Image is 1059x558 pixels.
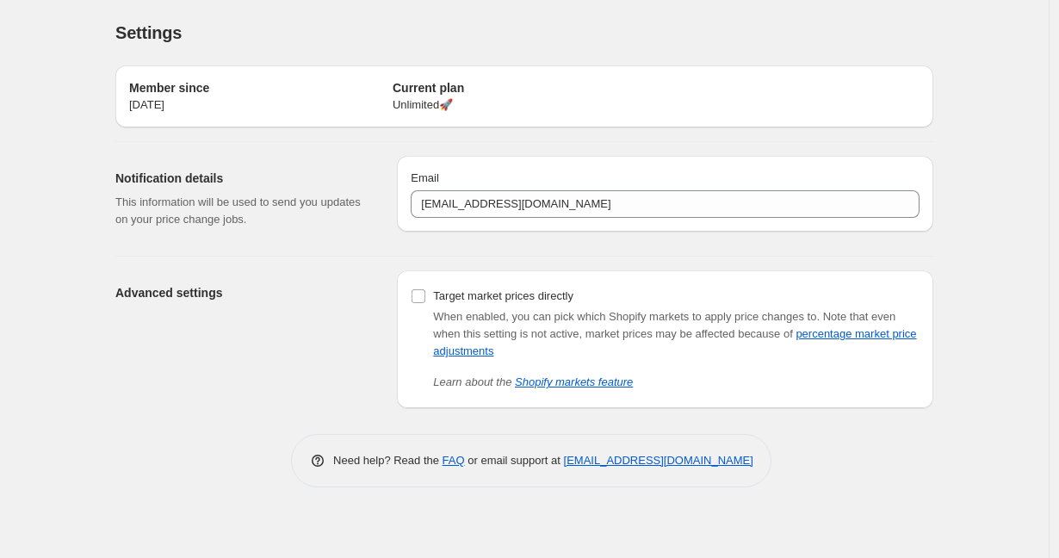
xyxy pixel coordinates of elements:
[433,310,916,357] span: Note that even when this setting is not active, market prices may be affected because of
[115,23,182,42] span: Settings
[115,170,369,187] h2: Notification details
[333,454,443,467] span: Need help? Read the
[433,375,633,388] i: Learn about the
[564,454,753,467] a: [EMAIL_ADDRESS][DOMAIN_NAME]
[433,289,573,302] span: Target market prices directly
[129,96,393,114] p: [DATE]
[515,375,633,388] a: Shopify markets feature
[115,284,369,301] h2: Advanced settings
[465,454,564,467] span: or email support at
[115,194,369,228] p: This information will be used to send you updates on your price change jobs.
[411,171,439,184] span: Email
[129,79,393,96] h2: Member since
[433,310,820,323] span: When enabled, you can pick which Shopify markets to apply price changes to.
[443,454,465,467] a: FAQ
[393,79,656,96] h2: Current plan
[393,96,656,114] p: Unlimited 🚀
